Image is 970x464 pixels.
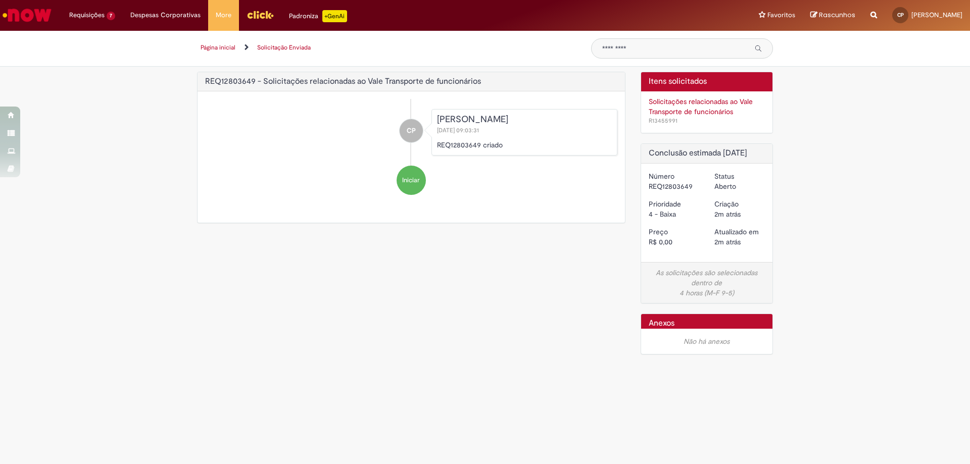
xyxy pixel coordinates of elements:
[810,11,855,20] a: Rascunhos
[407,119,416,143] span: CP
[649,227,668,237] label: Preço
[649,268,765,298] div: As solicitações são selecionadas dentro de 4 horas (M-F 9-5)
[649,209,699,219] div: 4 - Baixa
[714,210,741,219] span: 2m atrás
[911,11,962,19] span: [PERSON_NAME]
[649,96,765,117] div: Solicitações relacionadas ao Vale Transporte de funcionários
[649,237,699,247] div: R$ 0,00
[247,7,274,22] img: click_logo_yellow_360x200.png
[714,227,759,237] label: Atualizado em
[649,181,699,191] div: REQ12803649
[649,117,677,125] span: Número
[107,12,115,20] span: 7
[216,10,231,20] span: More
[1,5,53,25] img: ServiceNow
[205,109,617,156] li: Camila Domingues Dos Santos Pereira
[714,171,734,181] label: Status
[714,210,741,219] time: 28/08/2025 09:03:31
[714,237,741,246] span: 2m atrás
[714,237,741,246] time: 28/08/2025 09:03:31
[130,10,201,20] span: Despesas Corporativas
[767,10,795,20] span: Favoritos
[649,319,674,328] h2: Anexos
[714,181,765,191] div: Aberto
[69,10,105,20] span: Requisições
[684,337,730,346] em: Não há anexos
[897,12,904,18] span: CP
[205,99,617,205] ul: Histórico de tíquete
[289,10,347,22] div: Padroniza
[649,96,765,125] a: Solicitações relacionadas ao Vale Transporte de funcionários R13455991
[437,126,481,134] span: [DATE] 09:03:31
[197,38,576,57] ul: Trilhas de página
[714,237,765,247] div: 28/08/2025 09:03:31
[402,176,420,185] span: Iniciar
[819,10,855,20] span: Rascunhos
[205,77,481,86] h2: REQ12803649 - Solicitações relacionadas ao Vale Transporte de funcionários Histórico de tíquete
[400,119,423,142] div: Camila Domingues Dos Santos Pereira
[714,209,765,219] div: 28/08/2025 09:03:31
[649,149,765,158] h2: Conclusão estimada [DATE]
[649,77,765,86] h2: Itens solicitados
[437,115,612,125] div: [PERSON_NAME]
[649,117,677,125] span: R13455991
[322,10,347,22] p: +GenAi
[257,43,311,51] a: Solicitação Enviada
[201,43,235,51] a: Página inicial
[437,140,612,150] p: REQ12803649 criado
[714,199,739,209] label: Criação
[649,171,674,181] label: Número
[649,199,681,209] label: Prioridade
